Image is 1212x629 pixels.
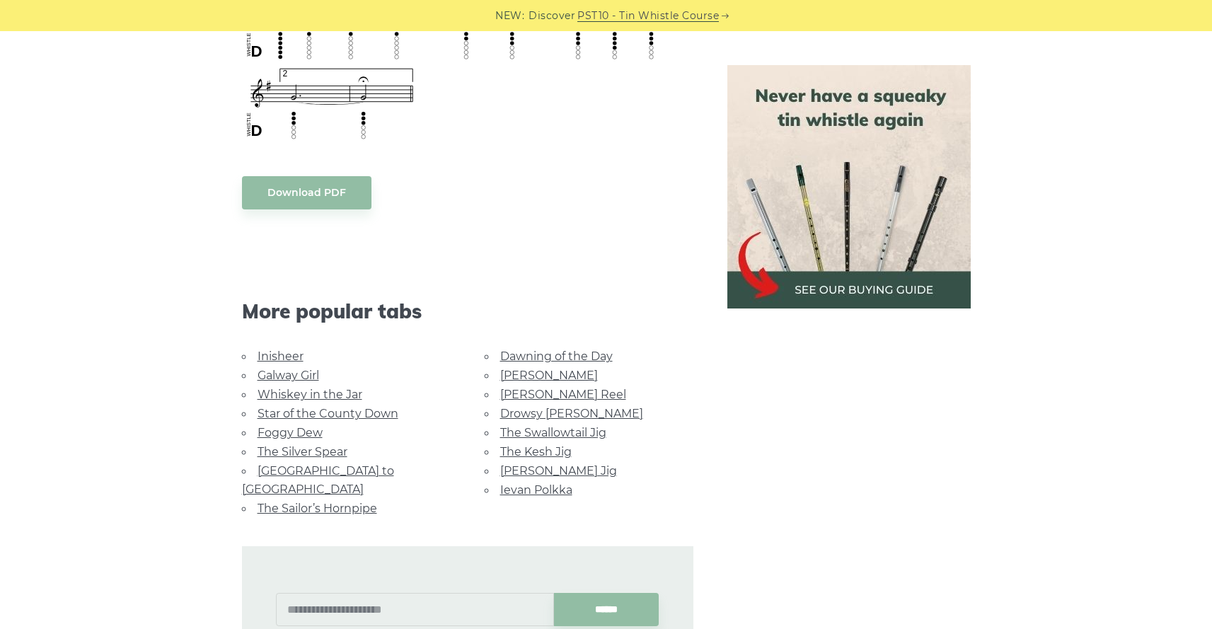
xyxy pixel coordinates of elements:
[500,464,617,478] a: [PERSON_NAME] Jig
[258,350,304,363] a: Inisheer
[500,483,572,497] a: Ievan Polkka
[500,388,626,401] a: [PERSON_NAME] Reel
[258,388,362,401] a: Whiskey in the Jar
[495,8,524,24] span: NEW:
[258,502,377,515] a: The Sailor’s Hornpipe
[500,407,643,420] a: Drowsy [PERSON_NAME]
[577,8,719,24] a: PST10 - Tin Whistle Course
[258,426,323,439] a: Foggy Dew
[258,407,398,420] a: Star of the County Down
[500,426,606,439] a: The Swallowtail Jig
[500,445,572,458] a: The Kesh Jig
[529,8,575,24] span: Discover
[242,299,693,323] span: More popular tabs
[242,176,371,209] a: Download PDF
[258,369,319,382] a: Galway Girl
[727,65,971,308] img: tin whistle buying guide
[242,464,394,496] a: [GEOGRAPHIC_DATA] to [GEOGRAPHIC_DATA]
[500,350,613,363] a: Dawning of the Day
[500,369,598,382] a: [PERSON_NAME]
[258,445,347,458] a: The Silver Spear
